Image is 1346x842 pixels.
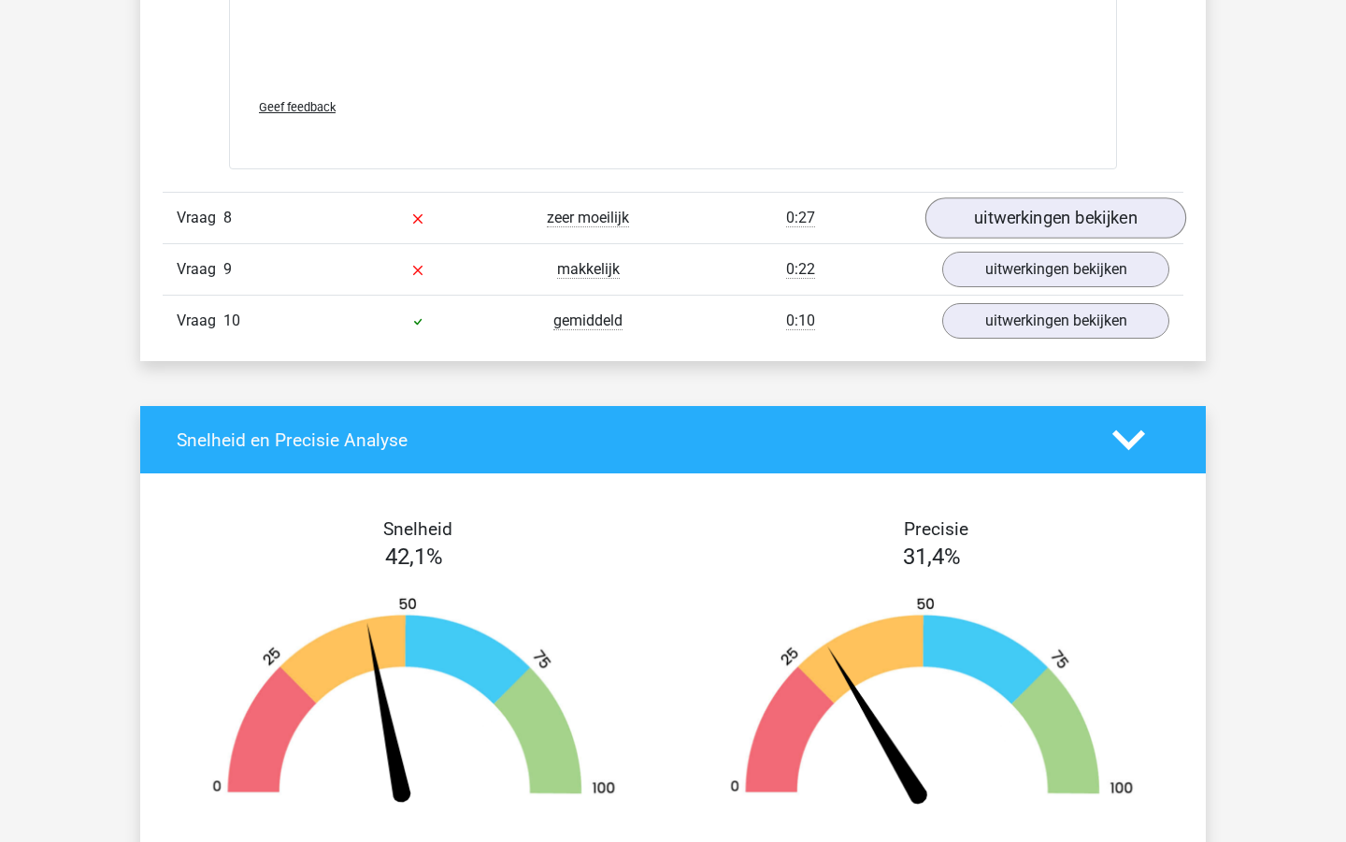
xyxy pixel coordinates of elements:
[786,312,815,330] span: 0:10
[925,198,1186,240] a: uitwerkingen bekijken
[903,544,961,570] span: 31,4%
[694,518,1177,540] h4: Precisie
[259,100,336,114] span: Geef feedback
[223,209,232,226] span: 8
[547,209,629,227] span: zeer moeilijk
[942,303,1169,339] a: uitwerkingen bekijken
[177,429,1084,451] h4: Snelheid en Precisie Analyse
[177,258,223,281] span: Vraag
[177,310,223,332] span: Vraag
[177,207,223,229] span: Vraag
[183,596,645,810] img: 42.b7149a039e20.png
[223,260,232,278] span: 9
[385,544,443,570] span: 42,1%
[223,312,240,329] span: 10
[942,252,1169,287] a: uitwerkingen bekijken
[557,260,620,279] span: makkelijk
[701,596,1163,810] img: 31.40eae64ddb2a.png
[553,312,623,330] span: gemiddeld
[177,518,659,540] h4: Snelheid
[786,260,815,279] span: 0:22
[786,209,815,227] span: 0:27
